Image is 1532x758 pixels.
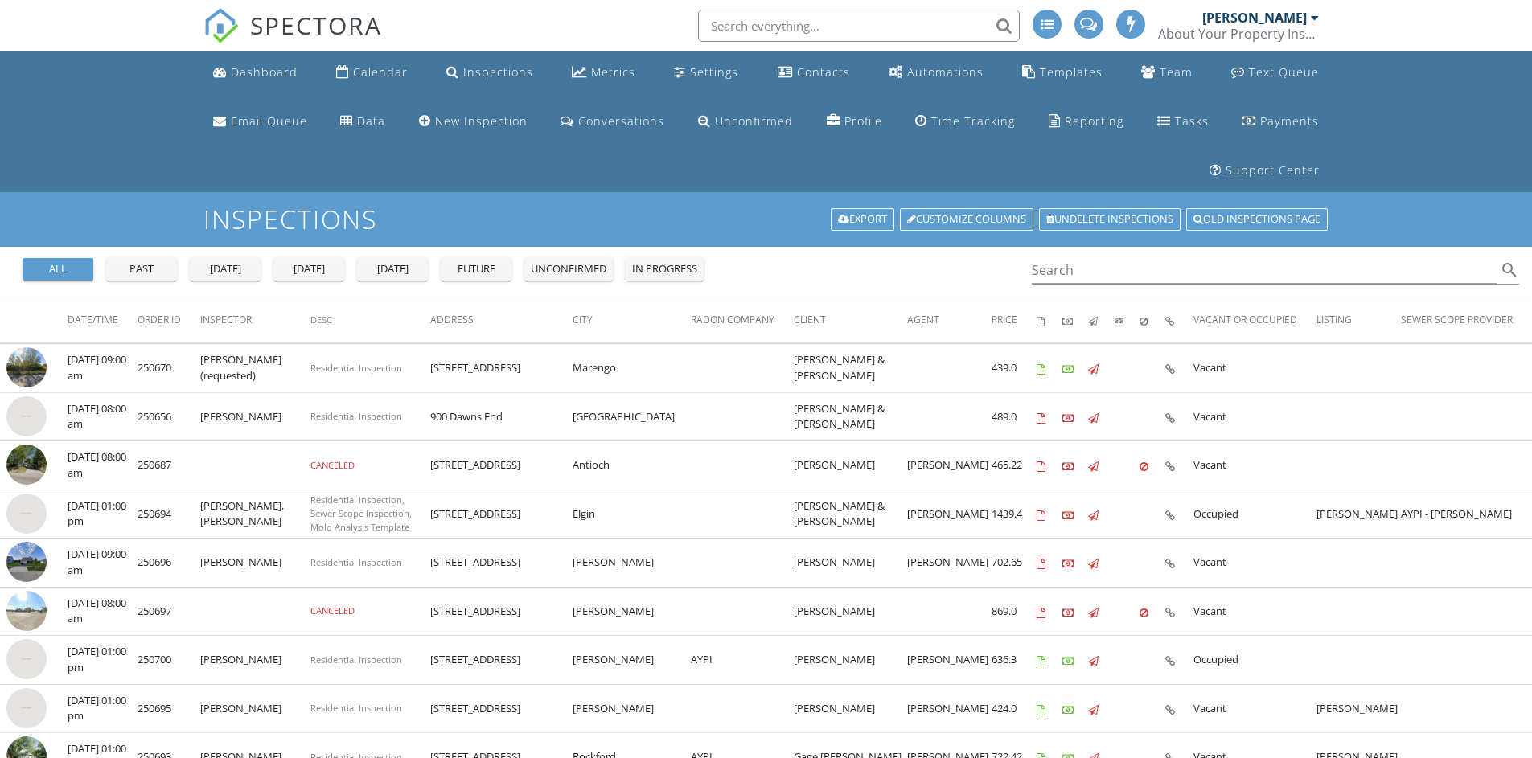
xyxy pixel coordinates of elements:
button: past [106,258,177,281]
td: [PERSON_NAME] [1316,490,1401,539]
a: Reporting [1042,107,1130,137]
th: Agent: Not sorted. [907,298,992,343]
div: Time Tracking [931,113,1015,129]
td: [STREET_ADDRESS] [430,539,573,588]
td: Vacant [1193,441,1316,490]
td: [PERSON_NAME] [907,490,992,539]
span: Residential Inspection [310,654,402,666]
span: Residential Inspection [310,362,402,374]
a: Text Queue [1225,58,1325,88]
span: Sewer Scope Provider [1401,313,1513,326]
td: [GEOGRAPHIC_DATA] [573,392,691,441]
a: Payments [1235,107,1325,137]
input: Search everything... [698,10,1020,42]
td: [PERSON_NAME] [907,539,992,588]
td: [PERSON_NAME] [794,587,907,636]
a: Contacts [771,58,856,88]
button: in progress [626,258,704,281]
button: [DATE] [190,258,261,281]
th: Price: Not sorted. [992,298,1037,343]
th: Inspection Details: Not sorted. [1165,298,1193,343]
td: [STREET_ADDRESS] [430,490,573,539]
img: streetview [6,591,47,631]
td: 250670 [138,344,200,393]
span: CANCELED [310,604,355,617]
a: Conversations [554,107,671,137]
div: future [447,261,505,277]
a: New Inspection [413,107,534,137]
th: City: Not sorted. [573,298,691,343]
img: streetview [6,445,47,485]
td: Vacant [1193,539,1316,588]
a: Email Queue [207,107,314,137]
span: CANCELED [310,459,355,471]
td: [DATE] 09:00 am [68,344,138,393]
td: 869.0 [992,587,1037,636]
span: Listing [1316,313,1352,326]
td: 636.3 [992,636,1037,685]
div: unconfirmed [531,261,606,277]
span: Order ID [138,313,181,326]
span: Inspector [200,313,252,326]
img: streetview [6,542,47,582]
td: 439.0 [992,344,1037,393]
td: 702.65 [992,539,1037,588]
span: Residential Inspection, Sewer Scope Inspection, Mold Analysis Template [310,494,412,533]
td: [PERSON_NAME] [907,684,992,733]
th: Order ID: Not sorted. [138,298,200,343]
td: AYPI - [PERSON_NAME] [1401,490,1532,539]
td: [PERSON_NAME] (requested) [200,344,310,393]
td: 1439.4 [992,490,1037,539]
div: Conversations [578,113,664,129]
a: Tasks [1151,107,1215,137]
td: Occupied [1193,490,1316,539]
td: Elgin [573,490,691,539]
button: unconfirmed [524,258,613,281]
div: [DATE] [363,261,421,277]
td: 250697 [138,587,200,636]
td: 250694 [138,490,200,539]
a: Data [334,107,392,137]
td: [STREET_ADDRESS] [430,636,573,685]
span: City [573,313,593,326]
td: [PERSON_NAME] [573,539,691,588]
th: Desc: Not sorted. [310,298,430,343]
span: Date/Time [68,313,118,326]
td: [DATE] 01:00 pm [68,684,138,733]
div: past [113,261,170,277]
div: Dashboard [231,64,298,80]
td: 489.0 [992,392,1037,441]
th: Canceled: Not sorted. [1140,298,1165,343]
i: search [1500,260,1519,280]
a: Metrics [565,58,642,88]
th: Inspector: Not sorted. [200,298,310,343]
td: Marengo [573,344,691,393]
button: [DATE] [273,258,344,281]
td: [PERSON_NAME] [794,441,907,490]
span: Residential Inspection [310,702,402,714]
a: Calendar [330,58,414,88]
td: AYPI [691,636,794,685]
span: Residential Inspection [310,410,402,422]
td: 250695 [138,684,200,733]
div: Templates [1040,64,1103,80]
td: [PERSON_NAME] [200,392,310,441]
th: Submitted: Not sorted. [1114,298,1140,343]
h1: Inspections [203,205,1329,233]
a: Undelete inspections [1039,208,1181,231]
div: [DATE] [196,261,254,277]
a: Settings [667,58,745,88]
div: all [29,261,87,277]
img: streetview [6,347,47,387]
td: [PERSON_NAME] [794,539,907,588]
a: Dashboard [207,58,304,88]
a: Export [831,208,894,231]
img: The Best Home Inspection Software - Spectora [203,8,239,43]
td: [DATE] 08:00 am [68,587,138,636]
a: Time Tracking [909,107,1021,137]
img: streetview [6,494,47,534]
img: streetview [6,639,47,679]
td: [STREET_ADDRESS] [430,344,573,393]
td: [DATE] 01:00 pm [68,490,138,539]
img: streetview [6,688,47,728]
